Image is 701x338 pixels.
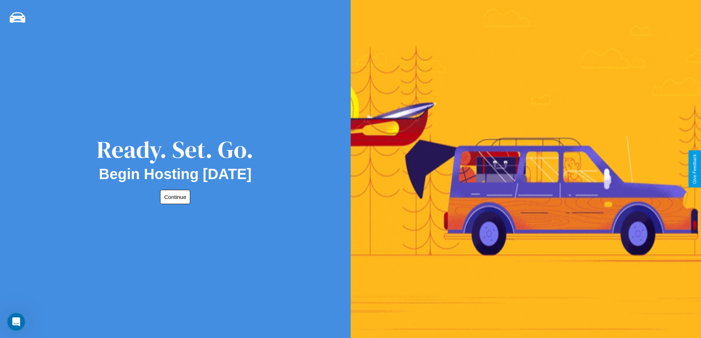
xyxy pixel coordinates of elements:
[7,313,25,331] iframe: Intercom live chat
[97,133,254,166] div: Ready. Set. Go.
[160,190,190,204] button: Continue
[99,166,252,182] h2: Begin Hosting [DATE]
[692,154,697,184] div: Give Feedback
